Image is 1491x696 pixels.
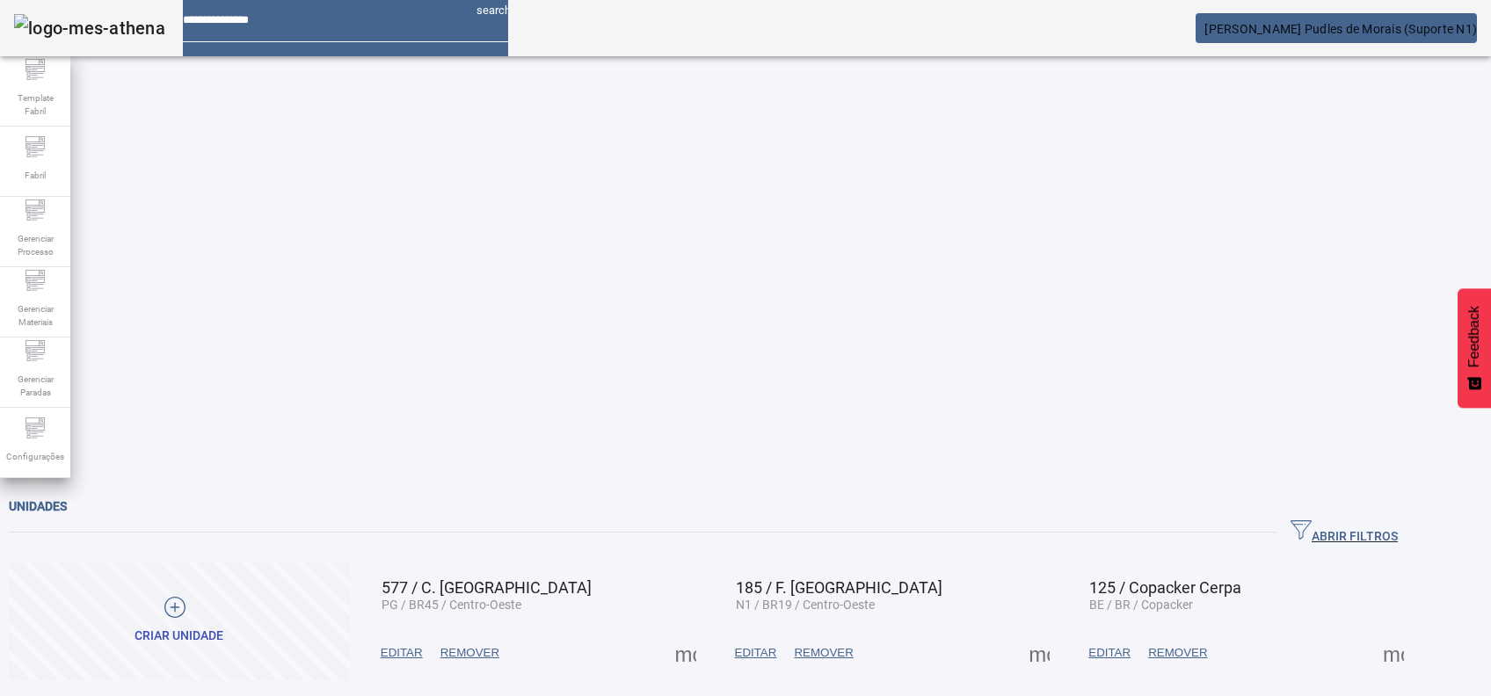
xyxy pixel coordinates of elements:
span: Unidades [9,499,67,513]
span: PG / BR45 / Centro-Oeste [382,598,521,612]
button: Mais [1378,637,1409,669]
span: Template Fabril [9,86,62,123]
span: Fabril [19,163,51,187]
span: EDITAR [381,644,423,662]
button: EDITAR [372,637,432,669]
button: Mais [1023,637,1055,669]
div: Criar unidade [135,627,223,645]
span: [PERSON_NAME] Pudles de Morais (Suporte N1) [1204,22,1477,36]
span: 185 / F. [GEOGRAPHIC_DATA] [736,578,942,597]
span: EDITAR [1088,644,1131,662]
button: REMOVER [785,637,862,669]
button: Criar unidade [9,562,350,680]
span: Configurações [1,445,69,468]
button: EDITAR [726,637,786,669]
button: REMOVER [432,637,508,669]
span: 125 / Copacker Cerpa [1089,578,1241,597]
button: ABRIR FILTROS [1276,517,1412,548]
span: Gerenciar Processo [9,227,62,264]
span: BE / BR / Copacker [1089,598,1193,612]
button: EDITAR [1080,637,1139,669]
span: Feedback [1466,306,1482,367]
span: EDITAR [735,644,777,662]
img: logo-mes-athena [14,14,165,42]
button: Mais [670,637,702,669]
span: REMOVER [794,644,853,662]
button: Feedback - Mostrar pesquisa [1458,288,1491,408]
span: Gerenciar Materiais [9,297,62,334]
span: Gerenciar Paradas [9,367,62,404]
span: ABRIR FILTROS [1291,519,1398,546]
span: N1 / BR19 / Centro-Oeste [736,598,875,612]
button: REMOVER [1139,637,1216,669]
span: REMOVER [1148,644,1207,662]
span: REMOVER [440,644,499,662]
span: 577 / C. [GEOGRAPHIC_DATA] [382,578,592,597]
